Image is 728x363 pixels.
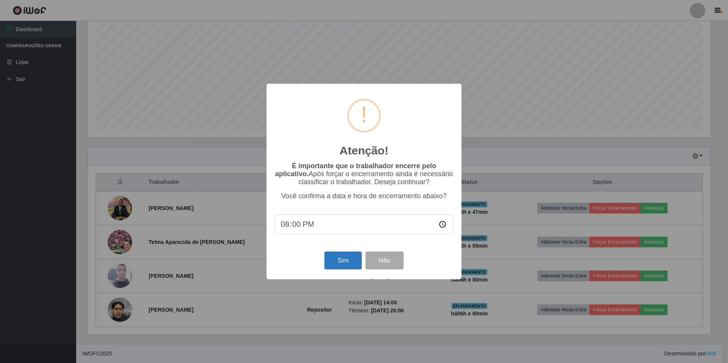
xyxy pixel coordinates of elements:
p: Após forçar o encerramento ainda é necessário classificar o trabalhador. Deseja continuar? [274,162,454,186]
b: É importante que o trabalhador encerre pelo aplicativo. [275,162,436,178]
h2: Atenção! [340,144,388,158]
button: Sim [324,252,361,269]
p: Você confirma a data e hora de encerramento abaixo? [274,192,454,200]
button: Não [366,252,403,269]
